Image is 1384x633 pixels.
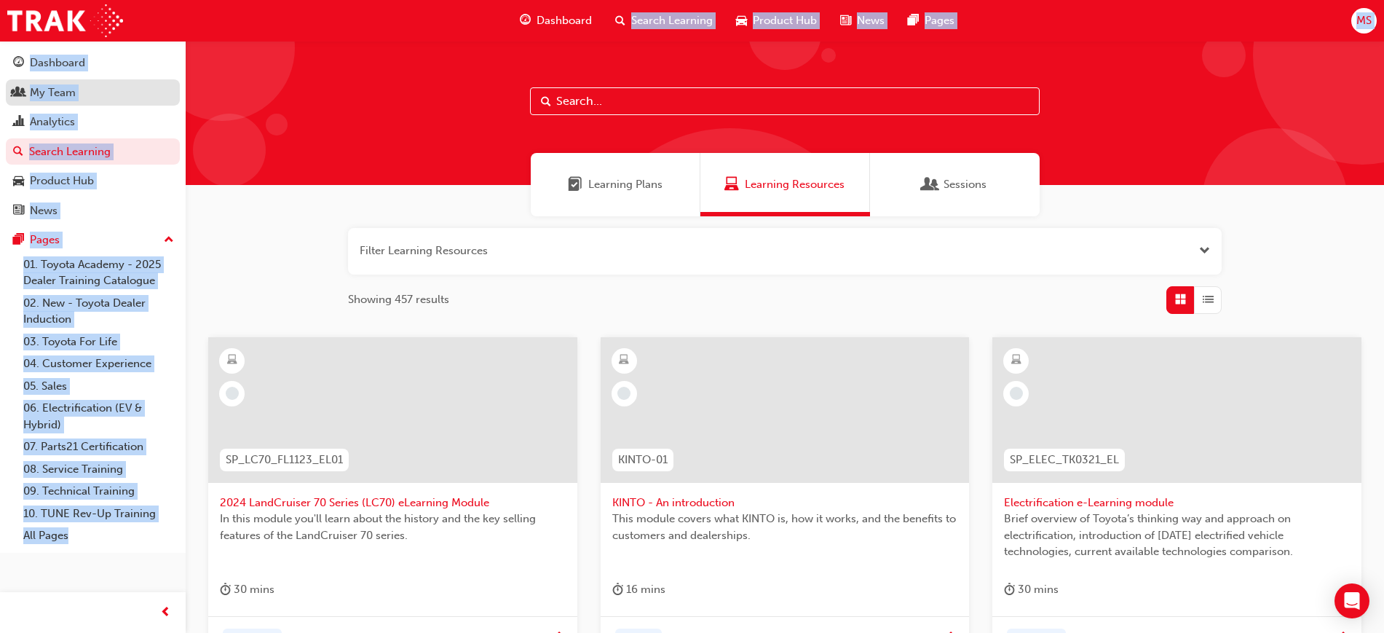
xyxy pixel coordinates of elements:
span: Grid [1175,291,1186,308]
span: Pages [925,12,954,29]
button: MS [1351,8,1377,34]
a: SessionsSessions [870,153,1040,216]
span: Learning Resources [745,176,845,193]
div: Product Hub [30,173,94,189]
a: 02. New - Toyota Dealer Induction [17,292,180,331]
span: learningRecordVerb_NONE-icon [226,387,239,400]
span: Learning Resources [724,176,739,193]
div: Dashboard [30,55,85,71]
div: 30 mins [1004,581,1059,599]
span: learningResourceType_ELEARNING-icon [227,351,237,370]
div: News [30,203,58,219]
a: 07. Parts21 Certification [17,436,180,458]
span: KINTO - An introduction [612,495,958,511]
a: 05. Sales [17,375,180,398]
a: guage-iconDashboard [508,6,604,36]
a: news-iconNews [829,6,896,36]
div: Open Intercom Messenger [1334,583,1369,618]
div: My Team [30,84,76,101]
a: Dashboard [6,50,180,76]
a: car-iconProduct Hub [724,6,829,36]
a: Search Learning [6,138,180,165]
span: Learning Plans [588,176,663,193]
input: Search... [530,87,1040,115]
a: 01. Toyota Academy - 2025 Dealer Training Catalogue [17,253,180,292]
a: 04. Customer Experience [17,353,180,375]
button: DashboardMy TeamAnalyticsSearch LearningProduct HubNews [6,47,180,227]
span: duration-icon [612,581,623,599]
div: 16 mins [612,581,665,599]
span: guage-icon [13,57,24,70]
span: duration-icon [1004,581,1015,599]
span: duration-icon [220,581,231,599]
span: List [1203,291,1214,308]
a: 08. Service Training [17,458,180,481]
a: My Team [6,79,180,106]
div: 30 mins [220,581,274,599]
span: news-icon [840,12,851,30]
button: Pages [6,227,180,253]
span: search-icon [13,146,23,159]
span: prev-icon [160,604,171,622]
span: This module covers what KINTO is, how it works, and the benefits to customers and dealerships. [612,511,958,543]
span: news-icon [13,205,24,218]
span: up-icon [164,231,174,250]
a: All Pages [17,524,180,547]
span: Search Learning [631,12,713,29]
span: SP_LC70_FL1123_EL01 [226,452,343,468]
span: MS [1356,12,1372,29]
span: learningRecordVerb_NONE-icon [617,387,630,400]
span: Search [541,93,551,110]
span: News [857,12,885,29]
span: guage-icon [520,12,531,30]
span: 2024 LandCruiser 70 Series (LC70) eLearning Module [220,495,566,511]
span: car-icon [736,12,747,30]
a: 06. Electrification (EV & Hybrid) [17,397,180,436]
span: Product Hub [753,12,817,29]
a: 03. Toyota For Life [17,331,180,353]
div: Analytics [30,114,75,130]
span: Electrification e-Learning module [1004,495,1350,511]
span: Sessions [944,176,986,193]
span: pages-icon [908,12,919,30]
a: Learning ResourcesLearning Resources [700,153,870,216]
a: Product Hub [6,168,180,194]
span: KINTO-01 [618,452,668,468]
span: chart-icon [13,116,24,129]
a: Analytics [6,109,180,135]
a: Learning PlansLearning Plans [531,153,700,216]
span: car-icon [13,175,24,188]
span: Showing 457 results [348,291,449,308]
span: learningResourceType_ELEARNING-icon [1011,351,1021,370]
span: SP_ELEC_TK0321_EL [1010,452,1119,468]
span: pages-icon [13,234,24,247]
span: learningRecordVerb_NONE-icon [1010,387,1023,400]
a: 10. TUNE Rev-Up Training [17,503,180,525]
span: people-icon [13,87,24,100]
span: Brief overview of Toyota’s thinking way and approach on electrification, introduction of [DATE] e... [1004,511,1350,560]
span: Learning Plans [568,176,582,193]
a: search-iconSearch Learning [604,6,724,36]
span: learningResourceType_ELEARNING-icon [619,351,629,370]
span: Sessions [923,176,938,193]
a: News [6,197,180,224]
a: 09. Technical Training [17,480,180,503]
span: Dashboard [537,12,592,29]
a: pages-iconPages [896,6,966,36]
div: Pages [30,232,60,248]
button: Open the filter [1199,243,1210,259]
img: Trak [7,4,123,37]
span: In this module you'll learn about the history and the key selling features of the LandCruiser 70 ... [220,511,566,543]
span: search-icon [615,12,625,30]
